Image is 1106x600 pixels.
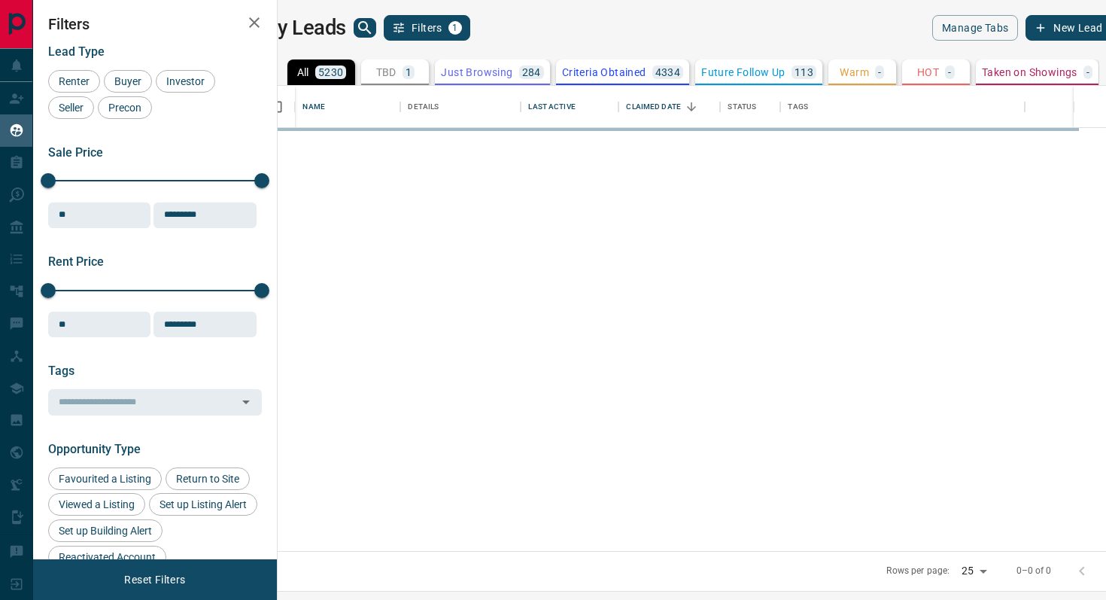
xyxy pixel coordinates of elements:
div: Status [728,86,756,128]
h1: My Leads [260,16,346,40]
div: Set up Building Alert [48,519,163,542]
div: Details [408,86,439,128]
p: All [297,67,309,78]
div: Renter [48,70,100,93]
span: Opportunity Type [48,442,141,456]
p: 113 [795,67,813,78]
div: 25 [956,560,992,582]
p: Taken on Showings [982,67,1077,78]
h2: Filters [48,15,262,33]
div: Tags [780,86,1024,128]
div: Last Active [528,86,575,128]
div: Name [295,86,400,128]
button: Open [235,391,257,413]
span: Reactivated Account [53,551,161,563]
span: Viewed a Listing [53,498,140,510]
div: Details [400,86,521,128]
span: Return to Site [171,473,245,485]
p: Rows per page: [886,565,950,577]
p: - [948,67,951,78]
div: Status [720,86,780,128]
p: Future Follow Up [701,67,785,78]
p: 4334 [655,67,681,78]
p: HOT [917,67,939,78]
button: Sort [681,96,702,117]
div: Reactivated Account [48,546,166,568]
div: Investor [156,70,215,93]
p: 0–0 of 0 [1016,565,1052,577]
button: Manage Tabs [932,15,1018,41]
p: - [878,67,881,78]
div: Buyer [104,70,152,93]
span: 1 [450,23,460,33]
p: Criteria Obtained [562,67,646,78]
span: Precon [103,102,147,114]
div: Name [302,86,325,128]
p: TBD [376,67,397,78]
p: 5230 [318,67,344,78]
span: Sale Price [48,145,103,160]
span: Tags [48,364,74,378]
div: Seller [48,96,94,119]
p: Warm [840,67,869,78]
span: Lead Type [48,44,105,59]
div: Set up Listing Alert [149,493,257,516]
div: Claimed Date [618,86,720,128]
div: Favourited a Listing [48,468,162,490]
span: Seller [53,102,89,114]
span: Rent Price [48,254,104,269]
span: Favourited a Listing [53,473,156,485]
div: Viewed a Listing [48,493,145,516]
div: Tags [788,86,808,128]
div: Last Active [521,86,618,128]
span: Set up Building Alert [53,525,157,537]
div: Precon [98,96,152,119]
button: Reset Filters [114,567,195,592]
p: Just Browsing [441,67,512,78]
span: Investor [161,75,210,87]
p: 284 [522,67,541,78]
button: search button [354,18,376,38]
span: Buyer [109,75,147,87]
span: Set up Listing Alert [154,498,252,510]
div: Claimed Date [626,86,681,128]
div: Return to Site [166,468,250,490]
button: Filters1 [384,15,470,41]
span: Renter [53,75,95,87]
p: 1 [406,67,412,78]
p: - [1086,67,1089,78]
